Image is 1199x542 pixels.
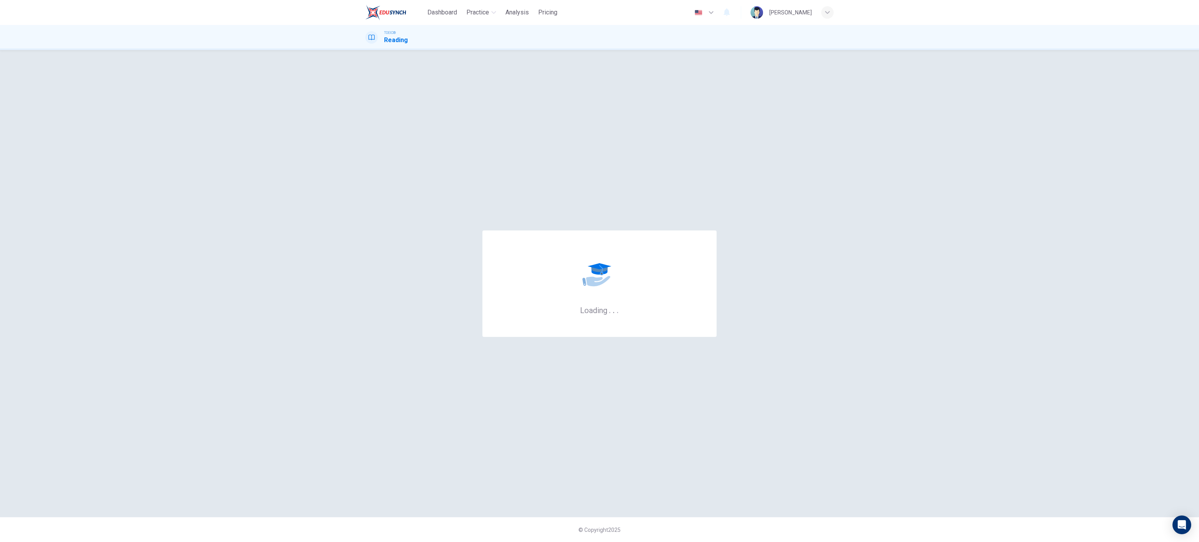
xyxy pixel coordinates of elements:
span: Dashboard [427,8,457,17]
button: Analysis [502,5,532,19]
button: Practice [463,5,499,19]
h6: . [612,303,615,316]
span: Practice [466,8,489,17]
img: EduSynch logo [365,5,406,20]
div: [PERSON_NAME] [769,8,812,17]
span: Pricing [538,8,557,17]
a: EduSynch logo [365,5,424,20]
span: TOEIC® [384,30,396,35]
img: en [694,10,703,16]
h6: . [608,303,611,316]
span: Analysis [505,8,529,17]
div: Open Intercom Messenger [1172,515,1191,534]
span: © Copyright 2025 [578,527,621,533]
button: Dashboard [424,5,460,19]
img: Profile picture [751,6,763,19]
button: Pricing [535,5,560,19]
h6: Loading [580,305,619,315]
h6: . [616,303,619,316]
h1: Reading [384,35,408,45]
